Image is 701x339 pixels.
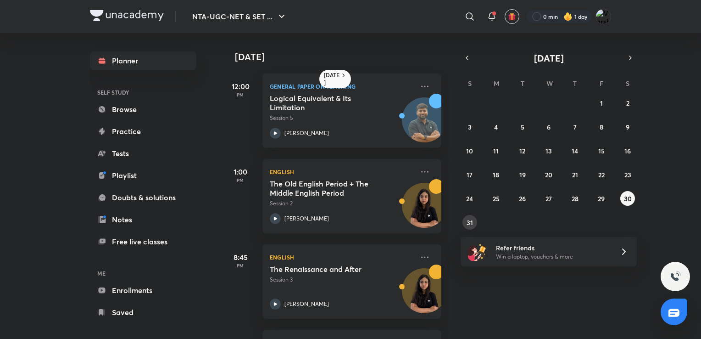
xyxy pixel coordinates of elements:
img: referral [468,243,486,261]
abbr: August 5, 2025 [521,123,524,131]
p: PM [222,92,259,97]
img: Avatar [402,188,446,232]
abbr: August 28, 2025 [572,194,579,203]
button: August 5, 2025 [515,119,530,134]
img: Company Logo [90,10,164,21]
abbr: August 8, 2025 [600,123,603,131]
button: August 12, 2025 [515,143,530,158]
a: Notes [90,210,196,229]
button: August 13, 2025 [541,143,556,158]
button: [DATE] [473,51,624,64]
abbr: August 23, 2025 [624,170,631,179]
p: PM [222,177,259,183]
p: [PERSON_NAME] [284,129,329,137]
img: avatar [508,12,516,21]
abbr: August 1, 2025 [600,99,603,107]
a: Saved [90,303,196,322]
abbr: August 22, 2025 [598,170,605,179]
abbr: August 13, 2025 [545,147,552,155]
abbr: August 16, 2025 [624,147,631,155]
p: English [270,252,414,263]
h5: 1:00 [222,166,259,177]
h6: [DATE] [324,72,340,86]
abbr: August 24, 2025 [466,194,473,203]
abbr: August 12, 2025 [519,147,525,155]
img: Avatar [402,273,446,317]
abbr: August 15, 2025 [598,147,605,155]
abbr: Tuesday [521,79,524,88]
abbr: Sunday [468,79,472,88]
p: Session 2 [270,199,414,208]
abbr: August 30, 2025 [624,194,632,203]
abbr: August 19, 2025 [519,170,526,179]
button: August 8, 2025 [594,119,609,134]
button: NTA-UGC-NET & SET ... [187,7,293,26]
abbr: August 25, 2025 [493,194,500,203]
button: August 21, 2025 [567,167,582,182]
h5: 12:00 [222,81,259,92]
p: English [270,166,414,177]
abbr: August 18, 2025 [493,170,499,179]
button: August 4, 2025 [489,119,503,134]
button: August 31, 2025 [462,215,477,230]
button: August 1, 2025 [594,96,609,110]
img: Varsha V [595,9,611,24]
p: Win a laptop, vouchers & more [496,253,609,261]
abbr: Saturday [626,79,629,88]
abbr: August 17, 2025 [467,170,473,179]
button: August 26, 2025 [515,191,530,206]
p: PM [222,263,259,268]
abbr: August 7, 2025 [573,123,577,131]
p: Session 3 [270,276,414,284]
button: August 10, 2025 [462,143,477,158]
abbr: August 6, 2025 [547,123,551,131]
a: Company Logo [90,10,164,23]
p: [PERSON_NAME] [284,215,329,223]
a: Free live classes [90,232,196,251]
img: ttu [670,271,681,282]
button: August 2, 2025 [620,96,635,110]
button: August 27, 2025 [541,191,556,206]
button: August 24, 2025 [462,191,477,206]
p: [PERSON_NAME] [284,300,329,308]
abbr: August 3, 2025 [468,123,472,131]
h5: The Old English Period + The Middle English Period [270,179,384,198]
abbr: Wednesday [546,79,553,88]
abbr: Thursday [573,79,577,88]
button: August 15, 2025 [594,143,609,158]
h6: Refer friends [496,243,609,253]
h6: ME [90,266,196,281]
button: August 11, 2025 [489,143,503,158]
button: August 18, 2025 [489,167,503,182]
h6: SELF STUDY [90,85,196,100]
img: streak [563,12,573,21]
a: Playlist [90,166,196,185]
a: Planner [90,51,196,70]
p: General Paper on Teaching [270,81,414,92]
button: August 7, 2025 [567,119,582,134]
button: August 19, 2025 [515,167,530,182]
a: Enrollments [90,281,196,299]
abbr: August 9, 2025 [626,123,629,131]
abbr: August 2, 2025 [626,99,629,107]
button: August 17, 2025 [462,167,477,182]
abbr: August 10, 2025 [466,147,473,155]
button: August 14, 2025 [567,143,582,158]
abbr: August 14, 2025 [572,147,578,155]
abbr: August 21, 2025 [572,170,578,179]
button: avatar [505,9,519,24]
p: Session 5 [270,114,414,122]
a: Browse [90,100,196,119]
button: August 3, 2025 [462,119,477,134]
button: August 23, 2025 [620,167,635,182]
abbr: August 27, 2025 [545,194,552,203]
abbr: Friday [600,79,603,88]
h4: [DATE] [235,51,451,62]
abbr: Monday [494,79,499,88]
h5: Logical Equivalent & Its Limitation [270,94,384,112]
a: Practice [90,122,196,141]
button: August 22, 2025 [594,167,609,182]
button: August 6, 2025 [541,119,556,134]
button: August 9, 2025 [620,119,635,134]
abbr: August 26, 2025 [519,194,526,203]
